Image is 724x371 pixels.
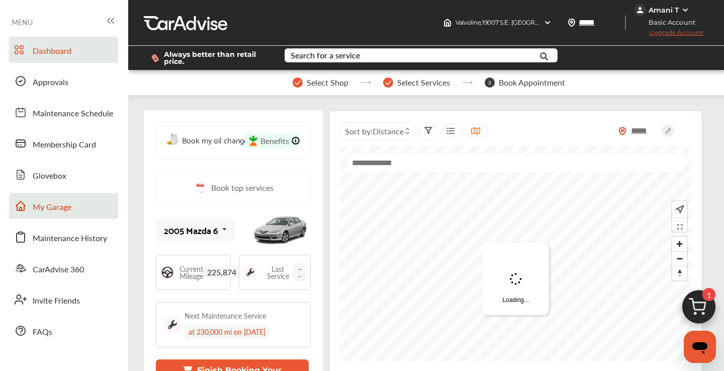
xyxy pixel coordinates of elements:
span: Valvoline , 19007 S.E. [GEOGRAPHIC_DATA] [GEOGRAPHIC_DATA] , WA 98684 [456,19,675,26]
span: Membership Card [33,138,96,152]
a: Approvals [9,68,118,94]
span: Select Services [397,78,450,87]
span: Glovebox [33,170,66,183]
iframe: Button to launch messaging window [684,331,716,363]
img: cal_icon.0803b883.svg [193,182,206,194]
span: Book my oil change [182,133,248,146]
div: at 230,000 mi on [DATE] [185,325,269,339]
img: header-down-arrow.9dd2ce7d.svg [544,19,552,27]
img: maintenance_logo [164,317,180,333]
span: 1 [702,288,715,301]
span: MENU [12,18,33,26]
img: maintenance_logo [243,265,257,279]
img: location_vector_orange.38f05af8.svg [618,127,626,135]
div: Next Maintenance Service [185,311,266,321]
img: header-home-logo.8d720a4f.svg [443,19,451,27]
a: CarAdvise 360 [9,255,118,281]
span: Sort by : [345,125,404,137]
a: Dashboard [9,37,118,63]
span: Basic Account [635,17,703,28]
img: instacart-icon.73bd83c2.svg [249,135,258,146]
a: Book top services [156,171,311,205]
span: Maintenance Schedule [33,107,113,120]
a: Membership Card [9,130,118,157]
img: oil-change.e5047c97.svg [166,133,179,146]
div: Search for a service [291,51,360,59]
a: Glovebox [9,162,118,188]
div: Amani T [649,6,679,15]
canvas: Map [339,146,692,361]
span: Upgrade Account [634,29,703,41]
img: mobile_2830_st0640_046.jpg [250,207,311,253]
span: CarAdvise 360 [33,263,84,276]
a: Invite Friends [9,286,118,313]
span: My Garage [33,201,71,214]
a: FAQs [9,318,118,344]
img: dollor_label_vector.a70140d1.svg [151,54,159,62]
a: My Garage [9,193,118,219]
img: info-Icon.6181e609.svg [292,136,300,145]
img: header-divider.bc55588e.svg [625,15,626,30]
span: Last Service [262,265,293,279]
button: Reset bearing to north [672,266,687,280]
img: recenter.ce011a49.svg [674,204,684,215]
img: stepper-arrow.e24c07c6.svg [462,81,473,85]
span: Invite Friends [33,294,80,308]
span: FAQs [33,326,52,339]
button: Zoom in [672,237,687,251]
span: Current Mileage [179,265,203,279]
img: stepper-checkmark.b5569197.svg [383,78,393,88]
a: Book my oil change [166,133,242,149]
div: Loading... [482,243,549,315]
span: 225,874 [203,267,240,278]
a: Maintenance Schedule [9,99,118,125]
div: 2005 Mazda 6 [164,225,218,235]
span: Approvals [33,76,68,89]
span: Book Appointment [499,78,565,87]
img: stepper-checkmark.b5569197.svg [293,78,303,88]
span: Benefits [260,135,289,146]
span: -- [293,263,306,281]
img: WGsFRI8htEPBVLJbROoPRyZpYNWhNONpIPPETTm6eUC0GeLEiAAAAAElFTkSuQmCC [681,6,689,14]
span: Book top services [211,182,274,194]
img: jVpblrzwTbfkPYzPPzSLxeg0AAAAASUVORK5CYII= [634,4,646,16]
span: 3 [485,78,495,88]
span: Distance [373,125,404,137]
button: Zoom out [672,251,687,266]
img: cart_icon.3d0951e8.svg [675,285,723,334]
span: Dashboard [33,45,71,58]
a: Maintenance History [9,224,118,250]
span: Select Shop [307,78,348,87]
img: stepper-arrow.e24c07c6.svg [360,81,371,85]
img: steering_logo [160,265,174,279]
span: Always better than retail price. [164,51,268,65]
span: Maintenance History [33,232,107,245]
img: location_vector.a44bc228.svg [568,19,576,27]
